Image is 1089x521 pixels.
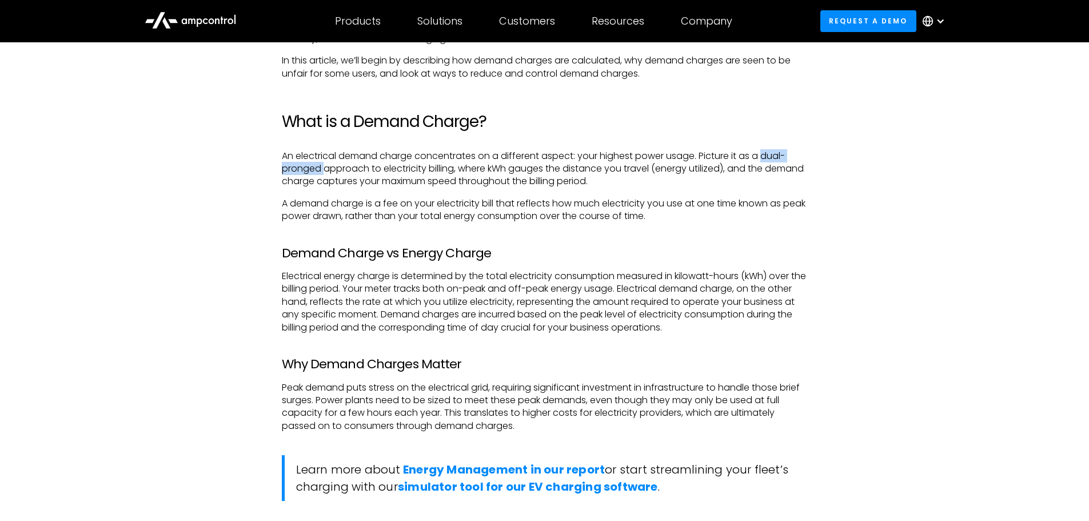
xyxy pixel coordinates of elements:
[681,15,732,27] div: Company
[820,10,916,31] a: Request a demo
[282,112,808,132] h2: What is a Demand Charge?
[282,455,808,501] blockquote: Learn more about or start streamlining your fleet’s charging with our .
[398,479,658,495] a: simulator tool for our EV charging software
[592,15,644,27] div: Resources
[282,197,808,223] p: A demand charge is a fee on your electricity bill that reflects how much electricity you use at o...
[499,15,555,27] div: Customers
[282,357,808,372] h3: Why Demand Charges Matter
[417,15,462,27] div: Solutions
[403,462,605,478] a: Energy Management in our report
[282,150,808,188] p: An electrical demand charge concentrates on a different aspect: your highest power usage. Picture...
[282,246,808,261] h3: Demand Charge vs Energy Charge
[282,270,808,334] p: Electrical energy charge is determined by the total electricity consumption measured in kilowatt-...
[282,54,808,80] p: In this article, we’ll begin by describing how demand charges are calculated, why demand charges ...
[282,381,808,433] p: Peak demand puts stress on the electrical grid, requiring significant investment in infrastructur...
[335,15,381,27] div: Products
